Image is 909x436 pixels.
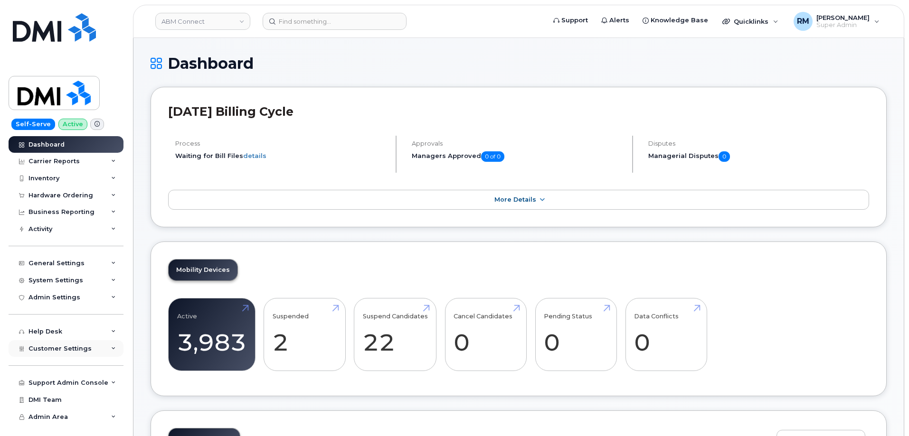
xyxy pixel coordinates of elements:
a: Active 3,983 [177,303,246,366]
a: Suspend Candidates 22 [363,303,428,366]
a: Cancel Candidates 0 [454,303,518,366]
h4: Process [175,140,388,147]
h5: Managers Approved [412,151,624,162]
a: details [243,152,266,159]
li: Waiting for Bill Files [175,151,388,160]
span: 0 [719,151,730,162]
span: More Details [494,196,536,203]
span: 0 of 0 [481,151,504,162]
h2: [DATE] Billing Cycle [168,104,869,119]
h1: Dashboard [151,55,887,72]
a: Suspended 2 [273,303,337,366]
h5: Managerial Disputes [648,151,869,162]
a: Pending Status 0 [544,303,608,366]
a: Data Conflicts 0 [634,303,698,366]
h4: Disputes [648,140,869,147]
a: Mobility Devices [169,260,237,280]
h4: Approvals [412,140,624,147]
